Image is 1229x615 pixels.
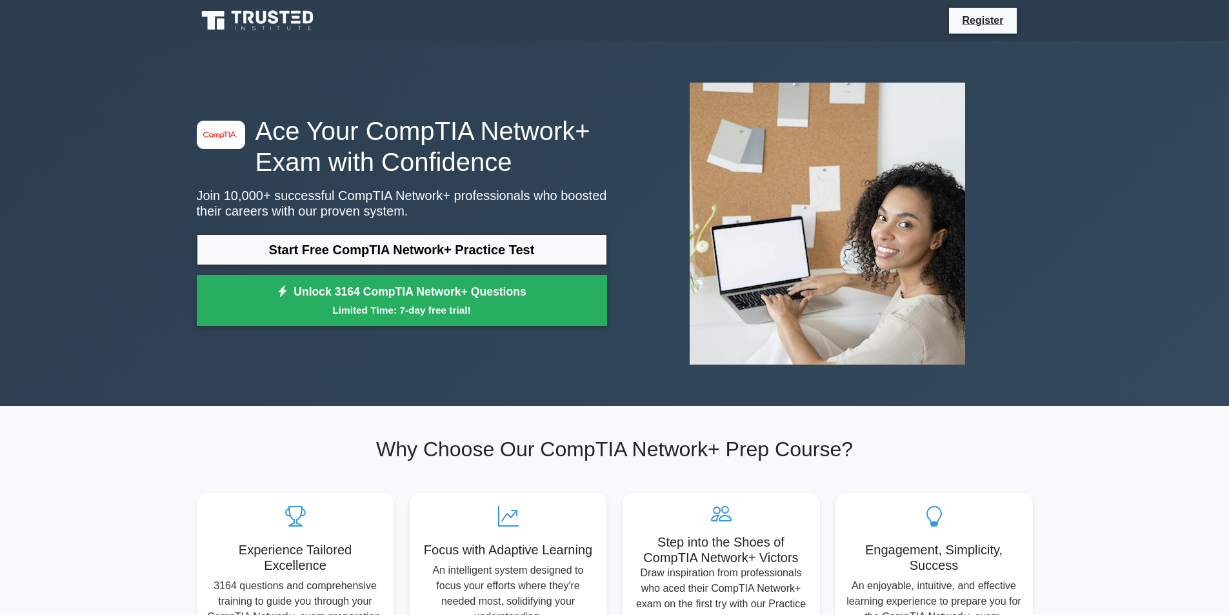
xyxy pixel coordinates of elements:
[197,437,1033,461] h2: Why Choose Our CompTIA Network+ Prep Course?
[954,12,1011,28] a: Register
[197,116,607,177] h1: Ace Your CompTIA Network+ Exam with Confidence
[207,542,384,573] h5: Experience Tailored Excellence
[197,234,607,265] a: Start Free CompTIA Network+ Practice Test
[420,542,597,558] h5: Focus with Adaptive Learning
[213,303,591,318] small: Limited Time: 7-day free trial!
[633,534,810,565] h5: Step into the Shoes of CompTIA Network+ Victors
[197,188,607,219] p: Join 10,000+ successful CompTIA Network+ professionals who boosted their careers with our proven ...
[197,275,607,327] a: Unlock 3164 CompTIA Network+ QuestionsLimited Time: 7-day free trial!
[846,542,1023,573] h5: Engagement, Simplicity, Success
